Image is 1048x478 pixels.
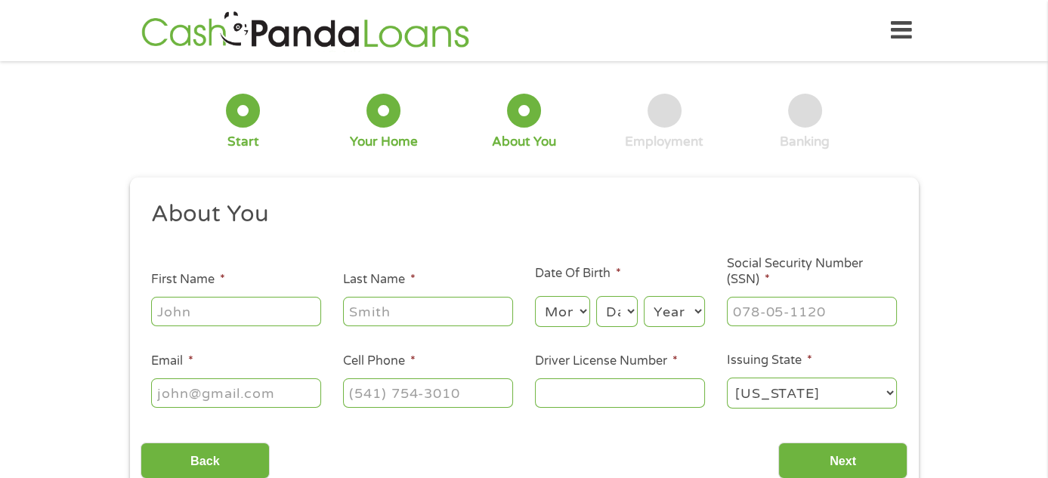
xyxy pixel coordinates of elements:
[492,134,556,150] div: About You
[780,134,830,150] div: Banking
[151,378,321,407] input: john@gmail.com
[350,134,418,150] div: Your Home
[343,353,416,369] label: Cell Phone
[727,297,897,325] input: 078-05-1120
[137,9,474,52] img: GetLoanNow Logo
[727,353,812,369] label: Issuing State
[151,353,193,369] label: Email
[343,272,416,288] label: Last Name
[151,297,321,325] input: John
[151,199,886,230] h2: About You
[343,378,513,407] input: (541) 754-3010
[227,134,259,150] div: Start
[535,353,678,369] label: Driver License Number
[727,256,897,288] label: Social Security Number (SSN)
[535,266,621,282] label: Date Of Birth
[625,134,703,150] div: Employment
[151,272,225,288] label: First Name
[343,297,513,325] input: Smith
